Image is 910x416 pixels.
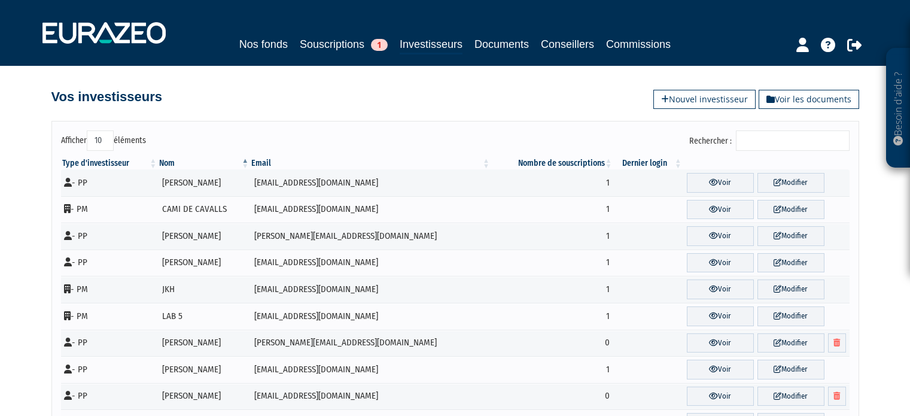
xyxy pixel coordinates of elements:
a: Supprimer [828,333,846,353]
td: 1 [491,169,614,196]
td: - PP [61,330,159,357]
td: [PERSON_NAME] [158,330,250,357]
td: CAMI DE CAVALLS [158,196,250,223]
td: - PM [61,303,159,330]
td: 1 [491,223,614,250]
a: Voir [687,387,754,406]
th: Email : activer pour trier la colonne par ordre croissant [250,157,491,169]
a: Voir [687,173,754,193]
h4: Vos investisseurs [51,90,162,104]
a: Modifier [757,387,824,406]
td: [EMAIL_ADDRESS][DOMAIN_NAME] [250,383,491,410]
td: [PERSON_NAME] [158,169,250,196]
td: - PP [61,223,159,250]
a: Voir [687,200,754,220]
td: - PP [61,169,159,196]
a: Nouvel investisseur [653,90,756,109]
td: LAB 5 [158,303,250,330]
td: [PERSON_NAME][EMAIL_ADDRESS][DOMAIN_NAME] [250,330,491,357]
td: [EMAIL_ADDRESS][DOMAIN_NAME] [250,250,491,277]
a: Voir les documents [759,90,859,109]
a: Commissions [606,36,671,53]
a: Supprimer [828,387,846,406]
a: Modifier [757,226,824,246]
td: [PERSON_NAME] [158,250,250,277]
a: Voir [687,360,754,379]
img: 1732889491-logotype_eurazeo_blanc_rvb.png [42,22,166,44]
td: 1 [491,250,614,277]
td: [EMAIL_ADDRESS][DOMAIN_NAME] [250,356,491,383]
a: Voir [687,306,754,326]
td: 1 [491,303,614,330]
th: Dernier login : activer pour trier la colonne par ordre croissant [614,157,683,169]
a: Investisseurs [400,36,462,54]
td: [PERSON_NAME] [158,383,250,410]
p: Besoin d'aide ? [891,54,905,162]
label: Afficher éléments [61,130,146,151]
a: Nos fonds [239,36,288,53]
a: Modifier [757,306,824,326]
td: [PERSON_NAME][EMAIL_ADDRESS][DOMAIN_NAME] [250,223,491,250]
select: Afficheréléments [87,130,114,151]
td: JKH [158,276,250,303]
a: Modifier [757,253,824,273]
a: Modifier [757,360,824,379]
td: [EMAIL_ADDRESS][DOMAIN_NAME] [250,196,491,223]
td: 0 [491,383,614,410]
label: Rechercher : [689,130,850,151]
th: Nombre de souscriptions : activer pour trier la colonne par ordre croissant [491,157,614,169]
td: 1 [491,196,614,223]
a: Modifier [757,200,824,220]
a: Voir [687,280,754,299]
a: Documents [474,36,529,53]
a: Souscriptions1 [300,36,388,53]
a: Voir [687,226,754,246]
td: - PP [61,356,159,383]
a: Voir [687,333,754,353]
td: 1 [491,356,614,383]
td: - PP [61,383,159,410]
a: Modifier [757,280,824,299]
th: Type d'investisseur : activer pour trier la colonne par ordre croissant [61,157,159,169]
td: - PP [61,250,159,277]
th: &nbsp; [683,157,850,169]
th: Nom : activer pour trier la colonne par ordre d&eacute;croissant [158,157,250,169]
a: Modifier [757,333,824,353]
td: [PERSON_NAME] [158,223,250,250]
td: [PERSON_NAME] [158,356,250,383]
td: [EMAIL_ADDRESS][DOMAIN_NAME] [250,169,491,196]
a: Voir [687,253,754,273]
td: 0 [491,330,614,357]
input: Rechercher : [736,130,850,151]
td: - PM [61,276,159,303]
a: Conseillers [541,36,594,53]
td: 1 [491,276,614,303]
span: 1 [371,39,388,51]
td: [EMAIL_ADDRESS][DOMAIN_NAME] [250,303,491,330]
td: - PM [61,196,159,223]
a: Modifier [757,173,824,193]
td: [EMAIL_ADDRESS][DOMAIN_NAME] [250,276,491,303]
